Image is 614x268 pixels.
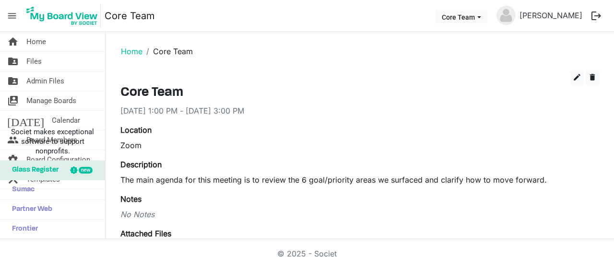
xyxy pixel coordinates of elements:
[7,200,52,219] span: Partner Web
[120,85,599,101] h3: Core Team
[52,111,80,130] span: Calendar
[586,70,599,85] button: delete
[3,7,21,25] span: menu
[120,105,599,117] div: [DATE] 1:00 PM - [DATE] 3:00 PM
[573,73,581,82] span: edit
[516,6,586,25] a: [PERSON_NAME]
[26,32,46,51] span: Home
[24,4,105,28] a: My Board View Logo
[105,6,155,25] a: Core Team
[26,71,64,91] span: Admin Files
[588,73,597,82] span: delete
[120,228,171,239] label: Attached Files
[586,6,606,26] button: logout
[7,52,19,71] span: folder_shared
[24,4,101,28] img: My Board View Logo
[4,127,101,156] span: Societ makes exceptional software to support nonprofits.
[79,167,93,174] div: new
[7,91,19,110] span: switch_account
[7,220,38,239] span: Frontier
[120,174,599,186] p: The main agenda for this meeting is to review the 6 goal/priority areas we surfaced and clarify h...
[26,91,76,110] span: Manage Boards
[7,180,35,199] span: Sumac
[142,46,193,57] li: Core Team
[120,159,162,170] label: Description
[7,161,59,180] span: Glass Register
[7,111,44,130] span: [DATE]
[436,10,487,23] button: Core Team dropdownbutton
[570,70,584,85] button: edit
[26,52,42,71] span: Files
[120,124,152,136] label: Location
[120,140,599,151] div: Zoom
[496,6,516,25] img: no-profile-picture.svg
[7,71,19,91] span: folder_shared
[120,209,599,220] div: No Notes
[121,47,142,56] a: Home
[7,32,19,51] span: home
[120,193,142,205] label: Notes
[277,249,337,258] a: © 2025 - Societ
